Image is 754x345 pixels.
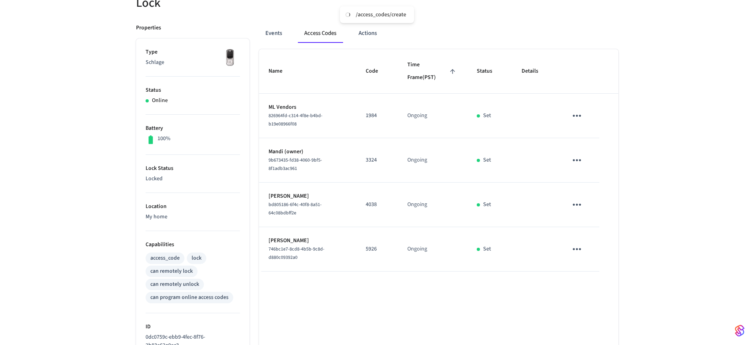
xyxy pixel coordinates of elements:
p: ID [146,323,240,331]
table: sticky table [259,49,618,272]
p: 4038 [366,200,388,209]
p: Lock Status [146,164,240,173]
p: My home [146,213,240,221]
p: Capabilities [146,241,240,249]
button: Access Codes [298,24,343,43]
img: Yale Assure Touchscreen Wifi Smart Lock, Satin Nickel, Front [220,48,240,68]
p: Set [483,112,491,120]
div: lock [192,254,201,262]
img: SeamLogoGradient.69752ec5.svg [735,324,744,337]
p: 5926 [366,245,388,253]
p: Set [483,156,491,164]
p: Mandi (owner) [269,148,347,156]
div: can remotely unlock [150,280,199,289]
span: Code [366,65,388,77]
p: Locked [146,175,240,183]
p: 3324 [366,156,388,164]
div: can program online access codes [150,293,228,302]
p: 100% [157,135,171,143]
span: 9b673435-fd38-4060-9bf5-8f1adb3ac961 [269,157,322,172]
button: Actions [352,24,383,43]
p: Properties [136,24,161,32]
span: Status [477,65,503,77]
td: Ongoing [398,183,467,227]
p: Battery [146,124,240,133]
span: 746bc1e7-8cd8-4b5b-9c8d-d880c09392a0 [269,246,324,261]
p: Location [146,202,240,211]
div: ant example [259,24,618,43]
p: Online [152,96,168,105]
span: Name [269,65,293,77]
p: [PERSON_NAME] [269,192,347,200]
div: /access_codes/create [356,11,406,18]
div: can remotely lock [150,267,193,276]
p: 1984 [366,112,388,120]
span: 826964fd-c314-4f8e-b4bd-b19e08966f08 [269,112,322,127]
p: [PERSON_NAME] [269,237,347,245]
span: Time Frame(PST) [407,59,458,84]
p: ML Vendors [269,103,347,112]
p: Schlage [146,58,240,67]
p: Type [146,48,240,56]
button: Events [259,24,288,43]
p: Set [483,245,491,253]
td: Ongoing [398,94,467,138]
p: Status [146,86,240,94]
span: bd805186-6f4c-40f8-8a51-64c08bdbff2e [269,201,322,216]
td: Ongoing [398,227,467,272]
td: Ongoing [398,138,467,183]
p: Set [483,200,491,209]
span: Details [522,65,549,77]
div: access_code [150,254,180,262]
